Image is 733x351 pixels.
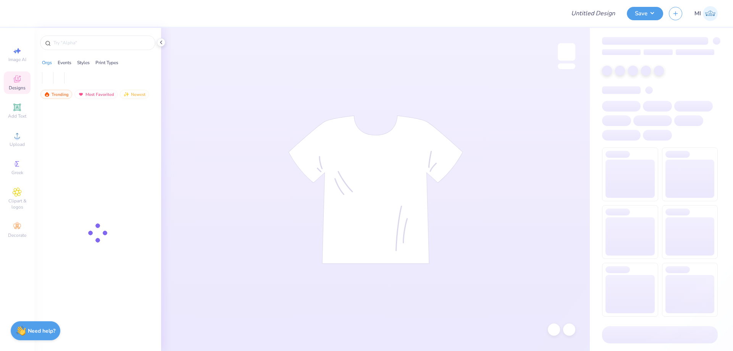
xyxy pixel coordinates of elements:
[78,92,84,97] img: most_fav.gif
[42,59,52,66] div: Orgs
[28,327,55,335] strong: Need help?
[694,9,701,18] span: MI
[95,59,118,66] div: Print Types
[4,198,31,210] span: Clipart & logos
[8,232,26,238] span: Decorate
[123,92,129,97] img: Newest.gif
[288,115,463,264] img: tee-skeleton.svg
[77,59,90,66] div: Styles
[9,85,26,91] span: Designs
[8,57,26,63] span: Image AI
[40,90,72,99] div: Trending
[565,6,621,21] input: Untitled Design
[8,113,26,119] span: Add Text
[694,6,718,21] a: MI
[703,6,718,21] img: Mark Isaac
[627,7,663,20] button: Save
[120,90,149,99] div: Newest
[58,59,71,66] div: Events
[11,170,23,176] span: Greek
[53,39,150,47] input: Try "Alpha"
[10,141,25,147] span: Upload
[44,92,50,97] img: trending.gif
[74,90,118,99] div: Most Favorited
